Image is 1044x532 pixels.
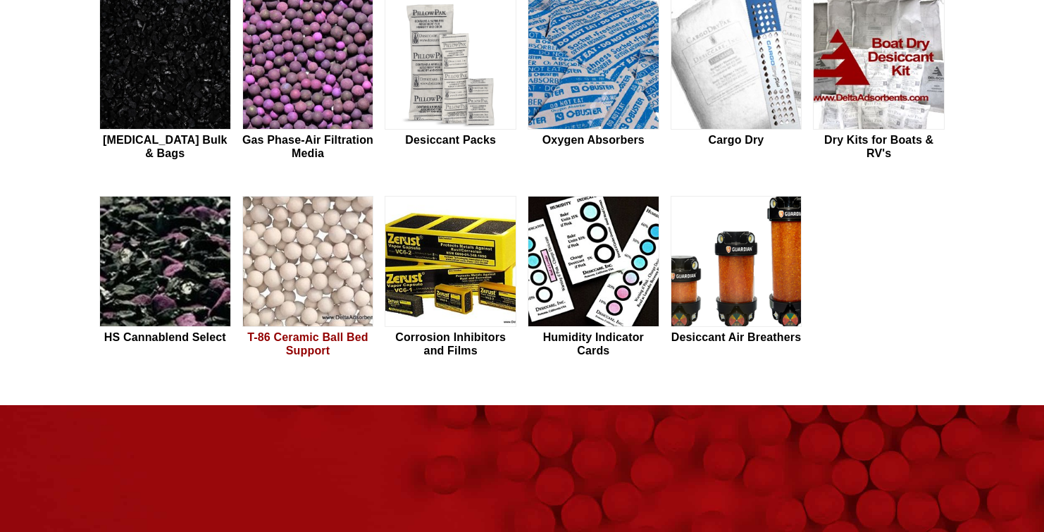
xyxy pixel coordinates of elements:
[813,133,945,160] h2: Dry Kits for Boats & RV's
[242,196,374,359] a: T-86 Ceramic Ball Bed Support
[671,330,802,344] h2: Desiccant Air Breathers
[99,196,231,359] a: HS Cannablend Select
[671,133,802,147] h2: Cargo Dry
[671,196,802,359] a: Desiccant Air Breathers
[528,330,659,357] h2: Humidity Indicator Cards
[385,196,516,359] a: Corrosion Inhibitors and Films
[99,133,231,160] h2: [MEDICAL_DATA] Bulk & Bags
[528,196,659,359] a: Humidity Indicator Cards
[99,330,231,344] h2: HS Cannablend Select
[385,330,516,357] h2: Corrosion Inhibitors and Films
[242,330,374,357] h2: T-86 Ceramic Ball Bed Support
[385,133,516,147] h2: Desiccant Packs
[528,133,659,147] h2: Oxygen Absorbers
[242,133,374,160] h2: Gas Phase-Air Filtration Media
